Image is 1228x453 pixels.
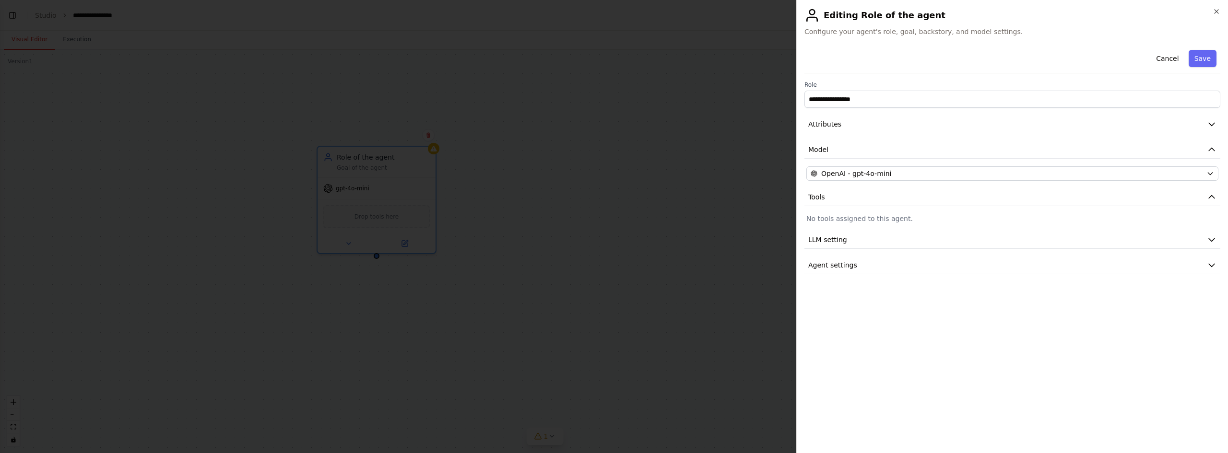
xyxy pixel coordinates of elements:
button: Save [1189,50,1216,67]
span: OpenAI - gpt-4o-mini [821,169,891,178]
span: Configure your agent's role, goal, backstory, and model settings. [804,27,1220,36]
button: OpenAI - gpt-4o-mini [806,166,1218,181]
button: Tools [804,188,1220,206]
button: Model [804,141,1220,159]
span: Tools [808,192,825,202]
button: Attributes [804,116,1220,133]
span: LLM setting [808,235,847,244]
label: Role [804,81,1220,89]
p: No tools assigned to this agent. [806,214,1218,223]
button: LLM setting [804,231,1220,249]
h2: Editing Role of the agent [804,8,1220,23]
span: Attributes [808,119,841,129]
button: Cancel [1150,50,1184,67]
button: Agent settings [804,256,1220,274]
span: Model [808,145,828,154]
span: Agent settings [808,260,857,270]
